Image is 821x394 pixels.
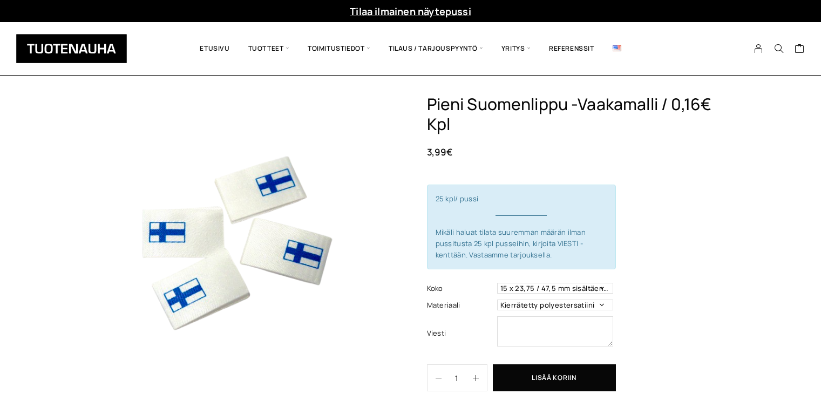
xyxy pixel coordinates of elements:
[427,300,494,311] label: Materiaali
[427,283,494,294] label: Koko
[427,328,494,339] label: Viesti
[427,94,727,134] h1: Pieni Suomenlippu -vaakamalli / 0,16€ kpl
[442,365,473,391] input: Määrä
[191,30,239,67] a: Etusivu
[795,43,805,56] a: Cart
[446,146,452,158] span: €
[298,30,379,67] span: Toimitustiedot
[769,44,789,53] button: Search
[427,146,452,158] bdi: 3,99
[436,194,607,260] span: 25 kpl/ pussi Mikäli haluat tilata suuremman määrän ilman pussitusta 25 kpl pusseihin, kirjoita V...
[16,34,127,63] img: Tuotenauha Oy
[239,30,298,67] span: Tuotteet
[95,94,381,381] img: Untitled18
[492,30,540,67] span: Yritys
[493,364,616,391] button: Lisää koriin
[613,45,621,51] img: English
[379,30,492,67] span: Tilaus / Tarjouspyyntö
[540,30,603,67] a: Referenssit
[748,44,769,53] a: My Account
[350,5,471,18] a: Tilaa ilmainen näytepussi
